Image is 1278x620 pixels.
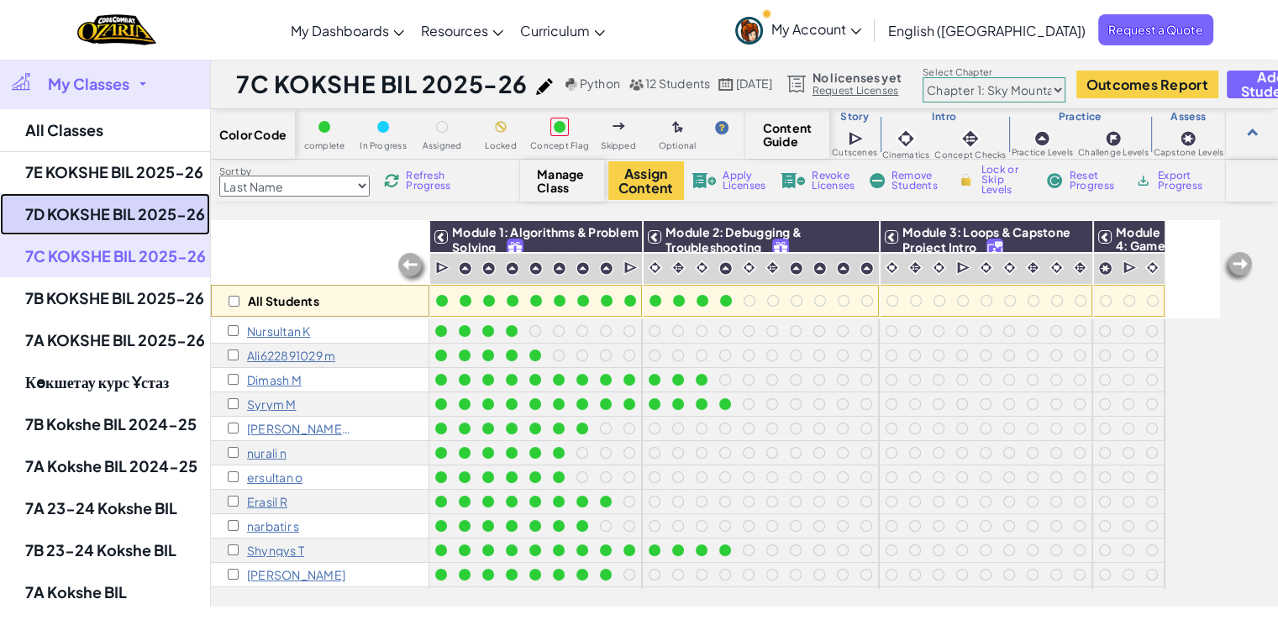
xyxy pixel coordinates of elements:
[645,76,711,91] span: 12 Students
[613,123,625,129] img: IconSkippedLevel.svg
[1049,260,1065,276] img: IconCinematic.svg
[219,128,287,141] span: Color Code
[413,8,512,53] a: Resources
[435,260,451,276] img: IconCutscene.svg
[485,141,516,150] span: Locked
[565,78,578,91] img: python.png
[882,150,929,160] span: Cinematics
[481,261,496,276] img: IconPracticeLevel.svg
[1158,171,1209,191] span: Export Progress
[723,171,765,191] span: Apply Licenses
[981,165,1031,195] span: Lock or Skip Levels
[1070,171,1120,191] span: Reset Progress
[694,260,710,276] img: IconCinematic.svg
[520,22,590,39] span: Curriculum
[247,568,345,581] p: Наси Нуратдин Н
[978,260,994,276] img: IconCinematic.svg
[384,173,399,188] img: IconReload.svg
[891,171,942,191] span: Remove Students
[894,127,918,150] img: IconCinematic.svg
[736,76,772,91] span: [DATE]
[884,260,900,276] img: IconCinematic.svg
[931,260,947,276] img: IconCinematic.svg
[247,324,311,338] p: Nursultan K
[773,239,788,259] img: IconFreeLevelv2.svg
[771,20,861,38] span: My Account
[247,470,302,484] p: ersultan o
[247,519,299,533] p: narbatir s
[1009,110,1151,123] h3: Practice
[576,261,590,276] img: IconPracticeLevel.svg
[1076,71,1218,98] button: Outcomes Report
[247,397,297,411] p: Syrym M
[880,8,1094,53] a: English ([GEOGRAPHIC_DATA])
[508,239,523,259] img: IconFreeLevelv2.svg
[870,173,885,188] img: IconRemoveStudents.svg
[1098,261,1112,276] img: IconCapstoneLevel.svg
[601,141,636,150] span: Skipped
[599,261,613,276] img: IconPracticeLevel.svg
[1025,260,1041,276] img: IconInteractive.svg
[77,13,155,47] img: Home
[291,22,389,39] span: My Dashboards
[406,171,458,191] span: Refresh Progress
[423,141,462,150] span: Assigned
[1046,173,1063,188] img: IconReset.svg
[219,165,370,178] label: Sort by
[360,141,407,150] span: In Progress
[718,78,734,91] img: calendar.svg
[458,261,472,276] img: IconPracticeLevel.svg
[672,121,683,134] img: IconOptionalLevel.svg
[880,110,1008,123] h3: Intro
[304,141,345,150] span: complete
[1033,130,1050,147] img: IconPracticeLevel.svg
[1002,260,1018,276] img: IconCinematic.svg
[608,161,684,200] button: Assign Content
[789,261,803,276] img: IconPracticeLevel.svg
[813,84,902,97] a: Request Licenses
[236,68,528,100] h1: 7C KOKSHE BIL 2025-26
[763,121,813,148] span: Content Guide
[247,349,335,362] p: Ali622891029 m
[934,150,1006,160] span: Concept Checks
[421,22,488,39] span: Resources
[247,495,287,508] p: Erasil R
[1098,14,1213,45] a: Request a Quote
[692,173,717,188] img: IconLicenseApply.svg
[813,71,902,84] span: No licenses yet
[247,422,352,435] p: alikhan n
[718,261,733,276] img: IconPracticeLevel.svg
[727,3,870,56] a: My Account
[902,224,1070,255] span: Module 3: Loops & Capstone Project Intro
[536,78,553,95] img: iconPencil.svg
[1154,148,1223,157] span: Capstone Levels
[957,172,975,187] img: IconLock.svg
[282,8,413,53] a: My Dashboards
[956,260,972,276] img: IconCutscene.svg
[505,261,519,276] img: IconPracticeLevel.svg
[923,66,1065,79] label: Select Chapter
[1151,110,1226,123] h3: Assess
[812,171,855,191] span: Revoke Licenses
[647,260,663,276] img: IconCinematic.svg
[247,544,304,557] p: Shyngys T
[552,261,566,276] img: IconPracticeLevel.svg
[715,121,728,134] img: IconHint.svg
[781,173,806,188] img: IconLicenseRevoke.svg
[907,260,923,276] img: IconInteractive.svg
[959,127,982,150] img: IconInteractive.svg
[623,260,639,276] img: IconCutscene.svg
[1123,260,1139,276] img: IconCutscene.svg
[1180,130,1196,147] img: IconCapstoneLevel.svg
[836,261,850,276] img: IconPracticeLevel.svg
[1078,148,1149,157] span: Challenge Levels
[247,373,302,386] p: Dimash M
[530,141,589,150] span: Concept Flag
[580,76,620,91] span: Python
[248,294,319,307] p: All Students
[832,148,877,157] span: Cutscenes
[529,261,543,276] img: IconPracticeLevel.svg
[77,13,155,47] a: Ozaria by CodeCombat logo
